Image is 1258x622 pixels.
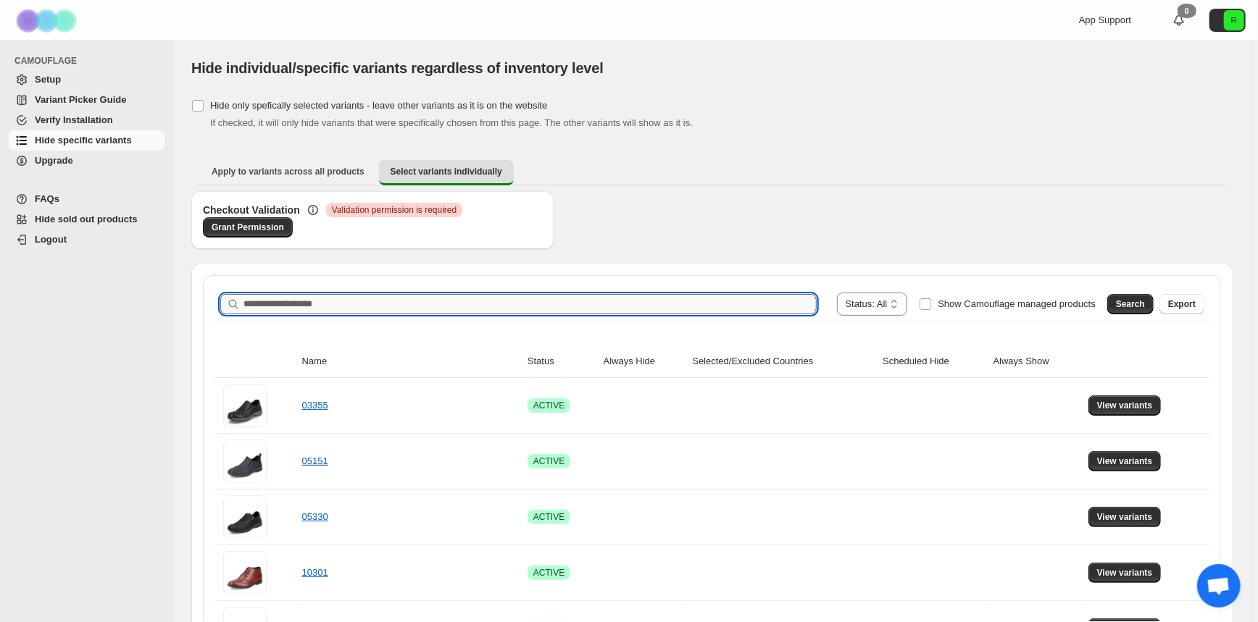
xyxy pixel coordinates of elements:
a: 10301 [302,567,328,578]
button: View variants [1088,451,1162,471]
a: 0 [1172,13,1186,28]
span: Hide specific variants [35,135,132,146]
h3: Checkout Validation [203,203,300,217]
button: View variants [1088,563,1162,583]
a: FAQs [9,189,164,209]
span: Avatar with initials R [1224,10,1244,30]
th: Name [298,345,523,378]
span: ACTIVE [533,400,565,411]
span: Export [1168,298,1196,310]
span: App Support [1079,14,1131,25]
span: Upgrade [35,155,73,166]
span: ACTIVE [533,511,565,523]
span: View variants [1097,511,1153,523]
th: Always Show [989,345,1084,378]
img: 10301 [223,551,267,594]
span: View variants [1097,567,1153,579]
span: Setup [35,74,61,85]
button: Search [1107,294,1154,314]
span: Variant Picker Guide [35,94,126,105]
span: Hide individual/specific variants regardless of inventory level [191,60,604,76]
span: Hide sold out products [35,214,138,224]
text: R [1231,16,1237,25]
button: Apply to variants across all products [200,160,376,183]
span: ACTIVE [533,567,565,579]
a: Upgrade [9,151,164,171]
span: View variants [1097,455,1153,467]
th: Always Hide [599,345,688,378]
a: Variant Picker Guide [9,90,164,110]
span: Apply to variants across all products [212,166,365,177]
img: 03355 [223,384,267,427]
span: View variants [1097,400,1153,411]
span: FAQs [35,193,59,204]
span: Show Camouflage managed products [938,298,1096,309]
div: Open chat [1197,564,1241,608]
th: Selected/Excluded Countries [688,345,878,378]
a: Grant Permission [203,217,293,238]
th: Status [523,345,599,378]
a: Verify Installation [9,110,164,130]
a: 03355 [302,400,328,411]
span: Validation permission is required [332,204,457,216]
button: Select variants individually [379,160,514,185]
span: Verify Installation [35,114,113,125]
span: CAMOUFLAGE [14,55,167,67]
a: Logout [9,230,164,250]
img: Camouflage [12,1,84,41]
a: Hide sold out products [9,209,164,230]
span: Logout [35,234,67,245]
span: ACTIVE [533,455,565,467]
button: Avatar with initials R [1209,9,1246,32]
a: Hide specific variants [9,130,164,151]
img: 05151 [223,440,267,483]
th: Scheduled Hide [878,345,988,378]
button: Export [1159,294,1204,314]
a: Setup [9,70,164,90]
span: Search [1116,298,1145,310]
a: 05151 [302,455,328,466]
span: Select variants individually [391,166,502,177]
span: Hide only spefically selected variants - leave other variants as it is on the website [210,100,547,111]
button: View variants [1088,507,1162,527]
a: 05330 [302,511,328,522]
img: 05330 [223,495,267,539]
button: View variants [1088,395,1162,416]
span: If checked, it will only hide variants that were specifically chosen from this page. The other va... [210,117,693,128]
div: 0 [1178,4,1196,18]
span: Grant Permission [212,222,284,233]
